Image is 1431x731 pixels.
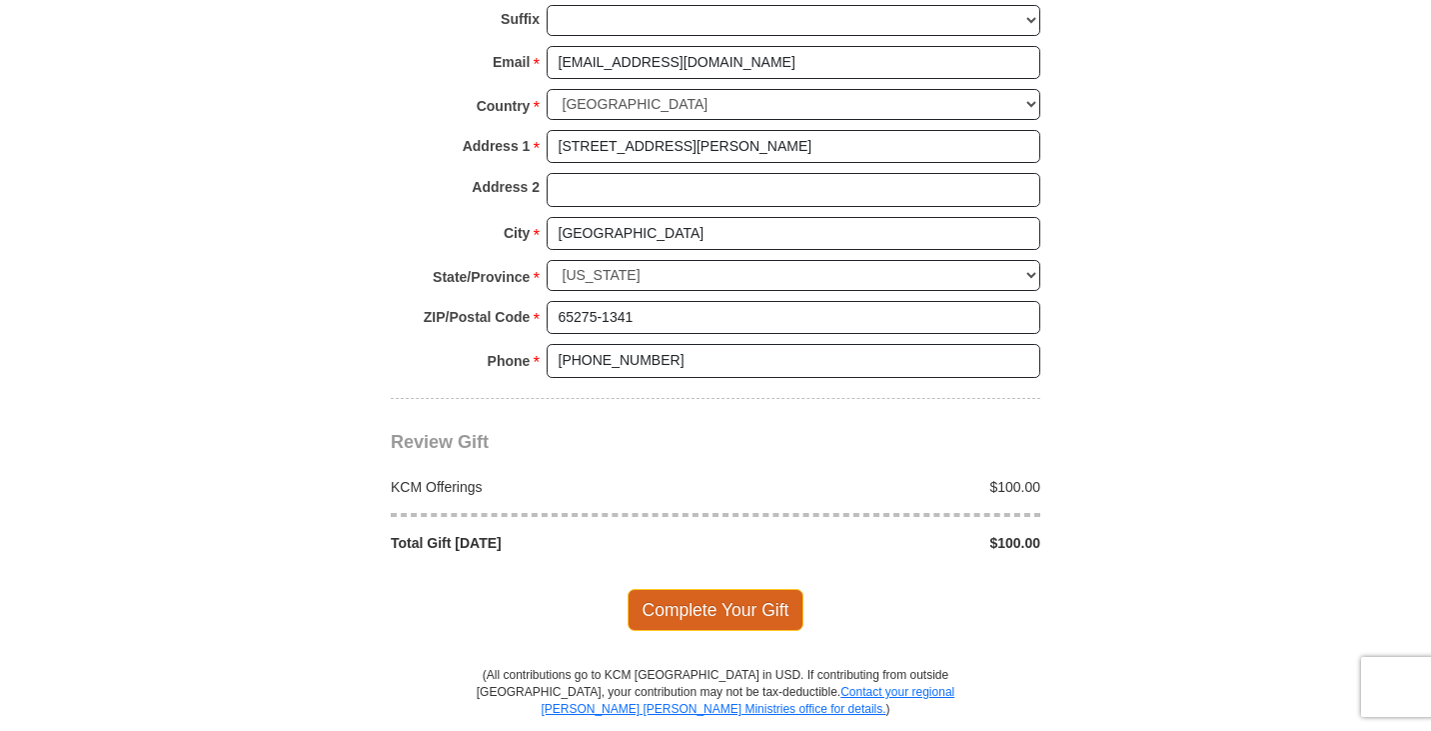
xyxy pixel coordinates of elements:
div: $100.00 [715,533,1051,553]
strong: ZIP/Postal Code [424,303,531,331]
div: Total Gift [DATE] [381,533,716,553]
strong: City [504,219,530,247]
strong: State/Province [433,263,530,291]
div: $100.00 [715,477,1051,497]
span: Complete Your Gift [628,589,804,631]
strong: Suffix [501,5,540,33]
div: KCM Offerings [381,477,716,497]
strong: Address 2 [472,173,540,201]
strong: Email [493,48,530,76]
strong: Country [477,92,531,120]
span: Review Gift [391,432,489,452]
strong: Address 1 [463,132,531,160]
strong: Phone [488,347,531,375]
